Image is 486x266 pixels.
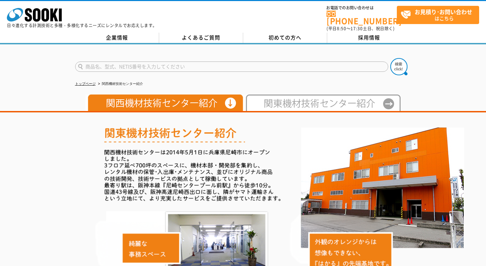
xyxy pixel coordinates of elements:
[7,23,157,27] p: 日々進化する計測技術と多種・多様化するニーズにレンタルでお応えします。
[75,82,96,86] a: トップページ
[75,33,159,43] a: 企業情報
[337,25,346,32] span: 8:50
[97,80,143,88] li: 関西機材技術センター紹介
[243,104,401,110] a: 東日本テクニカルセンター紹介
[351,25,363,32] span: 17:30
[159,33,243,43] a: よくあるご質問
[401,6,479,23] span: はこちら
[415,8,472,16] strong: お見積り･お問い合わせ
[243,95,401,111] img: 東日本テクニカルセンター紹介
[327,33,411,43] a: 採用情報
[75,62,388,72] input: 商品名、型式、NETIS番号を入力してください
[390,58,407,75] img: btn_search.png
[85,95,243,111] img: 関西機材技術センター紹介
[243,33,327,43] a: 初めての方へ
[327,25,394,32] span: (平日 ～ 土日、祝日除く)
[327,11,397,25] a: [PHONE_NUMBER]
[269,34,301,41] span: 初めての方へ
[85,104,243,110] a: 関西機材技術センター紹介
[327,6,397,10] span: お電話でのお問い合わせは
[397,6,479,24] a: お見積り･お問い合わせはこちら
